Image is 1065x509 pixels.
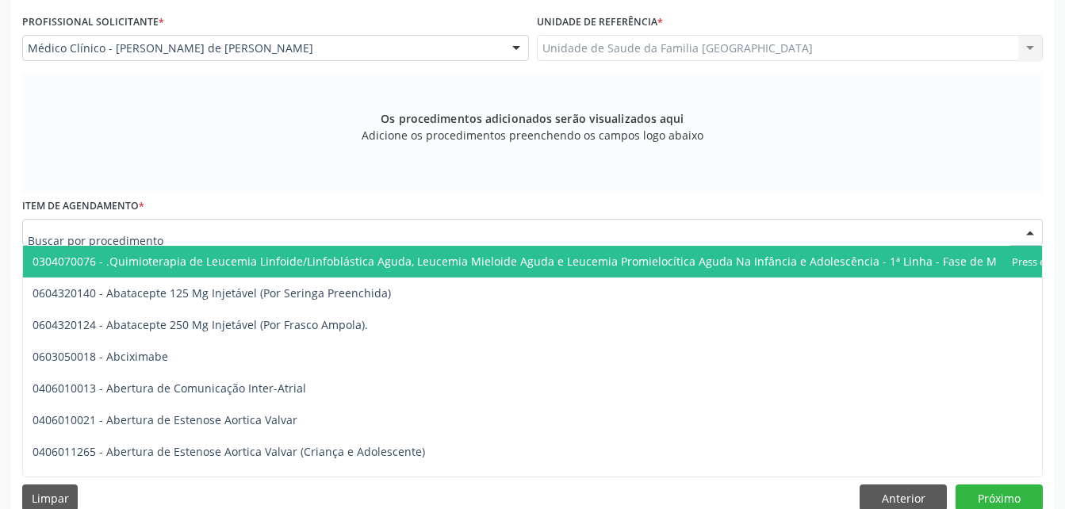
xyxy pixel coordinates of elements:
[537,10,663,35] label: Unidade de referência
[33,285,391,300] span: 0604320140 - Abatacepte 125 Mg Injetável (Por Seringa Preenchida)
[362,127,703,144] span: Adicione os procedimentos preenchendo os campos logo abaixo
[33,444,425,459] span: 0406011265 - Abertura de Estenose Aortica Valvar (Criança e Adolescente)
[33,349,168,364] span: 0603050018 - Abciximabe
[33,381,306,396] span: 0406010013 - Abertura de Comunicação Inter-Atrial
[33,476,312,491] span: 0406010030 - Abertura de Estenose Pulmonar Valvar
[33,317,368,332] span: 0604320124 - Abatacepte 250 Mg Injetável (Por Frasco Ampola).
[22,10,164,35] label: Profissional Solicitante
[33,254,1053,269] span: 0304070076 - .Quimioterapia de Leucemia Linfoide/Linfoblástica Aguda, Leucemia Mieloide Aguda e L...
[22,194,144,219] label: Item de agendamento
[381,110,684,127] span: Os procedimentos adicionados serão visualizados aqui
[28,40,496,56] span: Médico Clínico - [PERSON_NAME] de [PERSON_NAME]
[33,412,297,427] span: 0406010021 - Abertura de Estenose Aortica Valvar
[28,224,1010,256] input: Buscar por procedimento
